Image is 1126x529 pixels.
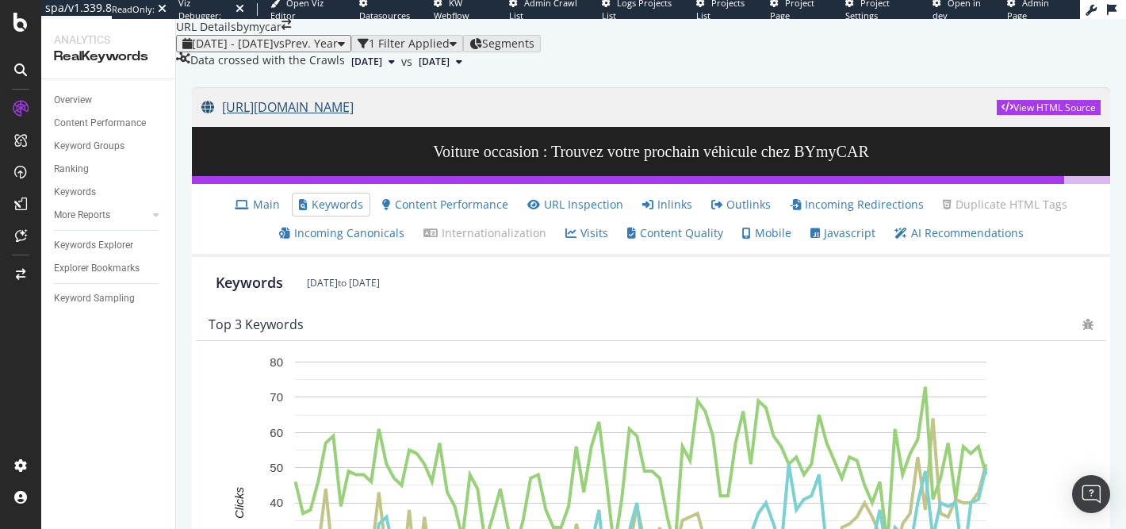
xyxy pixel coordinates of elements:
[270,355,283,369] text: 80
[742,225,791,241] a: Mobile
[345,52,401,71] button: [DATE]
[216,273,283,293] div: Keywords
[236,19,281,35] div: bymycar
[943,197,1067,213] a: Duplicate HTML Tags
[463,35,541,52] button: Segments
[307,276,380,289] div: [DATE] to [DATE]
[274,36,338,51] span: vs Prev. Year
[54,260,164,277] a: Explorer Bookmarks
[419,55,450,69] span: 2025 Sep. 24th
[401,54,412,70] span: vs
[281,19,291,30] div: arrow-right-arrow-left
[351,35,463,52] button: 1 Filter Applied
[192,36,274,51] span: [DATE] - [DATE]
[54,161,89,178] div: Ranking
[176,19,236,35] div: URL Details
[54,138,164,155] a: Keyword Groups
[810,225,875,241] a: Javascript
[423,225,546,241] a: Internationalization
[351,55,382,69] span: 2025 Oct. 10th
[711,197,771,213] a: Outlinks
[54,161,164,178] a: Ranking
[54,290,135,307] div: Keyword Sampling
[54,32,163,48] div: Analytics
[642,197,692,213] a: Inlinks
[54,92,92,109] div: Overview
[54,48,163,66] div: RealKeywords
[894,225,1024,241] a: AI Recommendations
[1013,101,1096,114] div: View HTML Source
[270,461,283,474] text: 50
[54,237,164,254] a: Keywords Explorer
[627,225,723,241] a: Content Quality
[209,316,304,332] div: top 3 keywords
[54,237,133,254] div: Keywords Explorer
[270,390,283,404] text: 70
[54,260,140,277] div: Explorer Bookmarks
[54,207,148,224] a: More Reports
[54,290,164,307] a: Keyword Sampling
[412,52,469,71] button: [DATE]
[270,425,283,439] text: 60
[790,197,924,213] a: Incoming Redirections
[482,36,534,51] span: Segments
[176,35,351,52] button: [DATE] - [DATE]vsPrev. Year
[1072,475,1110,513] div: Open Intercom Messenger
[54,184,164,201] a: Keywords
[1082,319,1093,330] div: bug
[54,138,124,155] div: Keyword Groups
[270,496,283,509] text: 40
[369,37,450,50] div: 1 Filter Applied
[54,207,110,224] div: More Reports
[192,127,1110,176] h3: Voiture occasion : Trouvez votre prochain véhicule chez BYmyCAR
[190,52,345,71] div: Data crossed with the Crawls
[54,115,146,132] div: Content Performance
[382,197,508,213] a: Content Performance
[54,184,96,201] div: Keywords
[997,100,1101,115] button: View HTML Source
[201,87,997,127] a: [URL][DOMAIN_NAME]
[54,92,164,109] a: Overview
[235,197,280,213] a: Main
[527,197,623,213] a: URL Inspection
[279,225,404,241] a: Incoming Canonicals
[232,486,246,518] text: Clicks
[359,10,410,21] span: Datasources
[112,3,155,16] div: ReadOnly:
[565,225,608,241] a: Visits
[299,197,363,213] a: Keywords
[54,115,164,132] a: Content Performance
